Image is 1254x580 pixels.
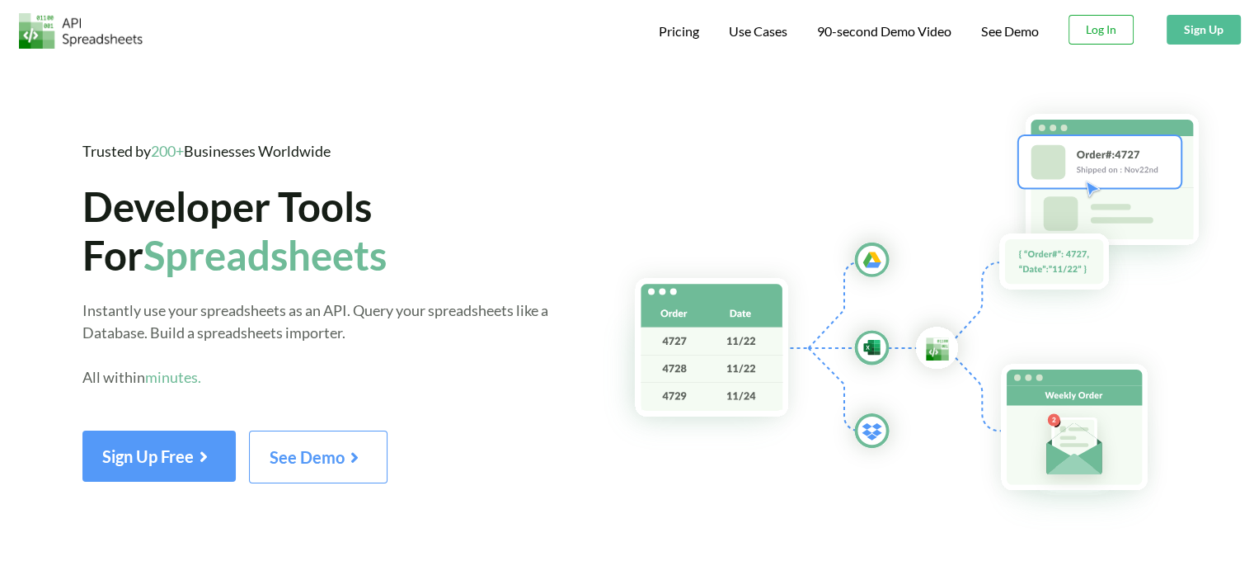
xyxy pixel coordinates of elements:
span: See Demo [270,447,367,467]
span: Spreadsheets [143,230,387,279]
span: Use Cases [729,23,787,39]
span: minutes. [145,368,201,386]
span: Pricing [659,23,699,39]
button: Sign Up Free [82,431,236,482]
a: See Demo [249,453,387,467]
img: Hero Spreadsheet Flow [602,91,1254,530]
button: See Demo [249,431,387,483]
span: Trusted by Businesses Worldwide [82,142,331,160]
span: 90-second Demo Video [817,25,951,38]
button: Log In [1068,15,1134,45]
img: Logo.png [19,13,143,49]
a: See Demo [981,23,1039,40]
button: Sign Up [1167,15,1241,45]
span: Sign Up Free [102,446,216,466]
span: Instantly use your spreadsheets as an API. Query your spreadsheets like a Database. Build a sprea... [82,301,548,386]
span: Developer Tools For [82,182,387,279]
span: 200+ [151,142,184,160]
